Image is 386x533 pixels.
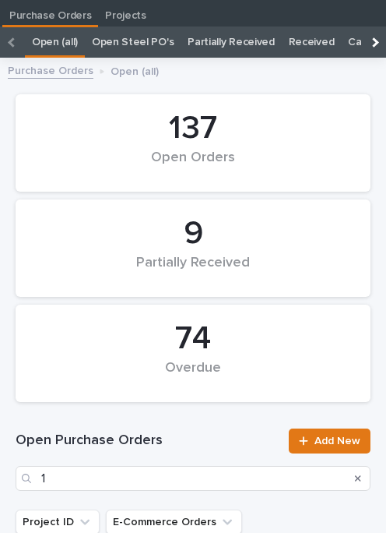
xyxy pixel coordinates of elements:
[111,62,159,79] p: Open (all)
[42,360,344,393] div: Overdue
[42,150,344,182] div: Open Orders
[42,319,344,358] div: 74
[92,26,174,58] a: Open Steel PO's
[42,255,344,288] div: Partially Received
[314,436,360,447] span: Add New
[8,61,93,79] a: Purchase Orders
[16,432,279,450] h1: Open Purchase Orders
[42,214,344,253] div: 9
[16,466,370,491] input: Search
[289,429,370,454] a: Add New
[32,26,78,58] a: Open (all)
[188,26,274,58] a: Partially Received
[289,26,335,58] a: Received
[42,109,344,148] div: 137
